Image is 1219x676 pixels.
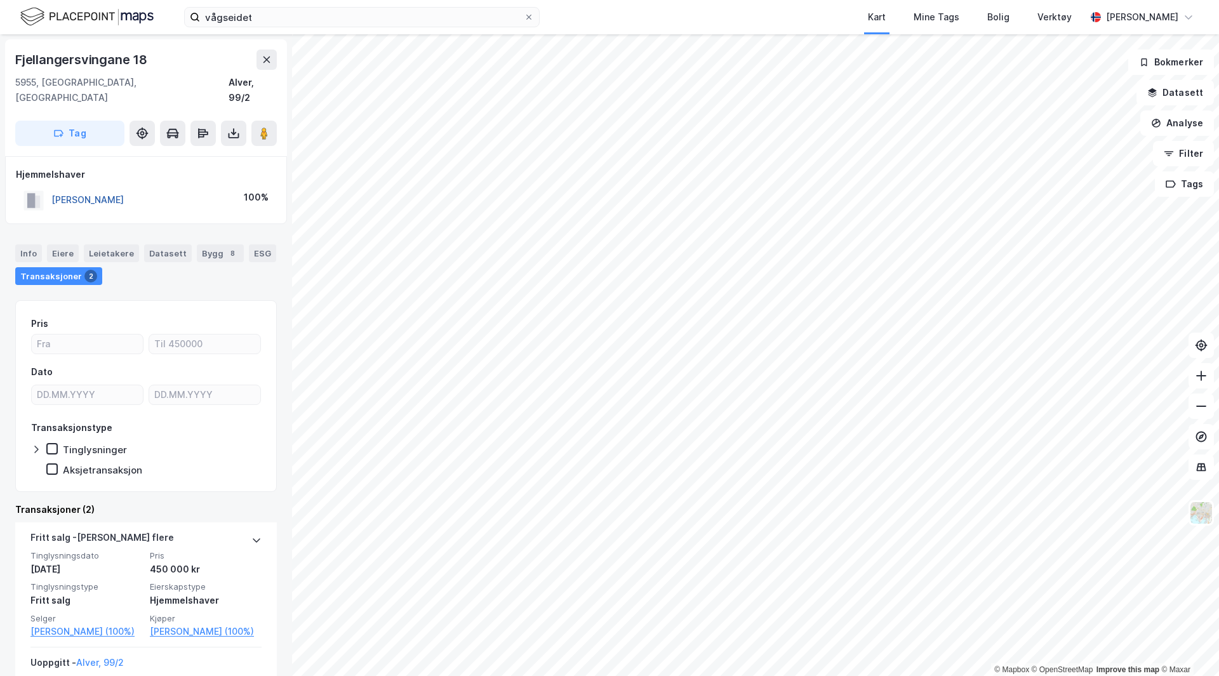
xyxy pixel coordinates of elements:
div: Uoppgitt - [30,655,124,675]
span: Tinglysningsdato [30,550,142,561]
div: Aksjetransaksjon [63,464,142,476]
div: Hjemmelshaver [16,167,276,182]
input: Søk på adresse, matrikkel, gårdeiere, leietakere eller personer [200,8,524,27]
span: Kjøper [150,613,262,624]
button: Bokmerker [1128,50,1214,75]
div: Fjellangersvingane 18 [15,50,150,70]
div: Bygg [197,244,244,262]
input: DD.MM.YYYY [149,385,260,404]
div: Dato [31,364,53,380]
div: Kontrollprogram for chat [1156,615,1219,676]
button: Tag [15,121,124,146]
div: 450 000 kr [150,562,262,577]
div: 5955, [GEOGRAPHIC_DATA], [GEOGRAPHIC_DATA] [15,75,229,105]
a: Mapbox [994,665,1029,674]
div: 8 [226,247,239,260]
button: Filter [1153,141,1214,166]
div: ESG [249,244,276,262]
div: 2 [84,270,97,282]
div: Hjemmelshaver [150,593,262,608]
img: Z [1189,501,1213,525]
a: Improve this map [1096,665,1159,674]
button: Tags [1155,171,1214,197]
span: Tinglysningstype [30,581,142,592]
span: Pris [150,550,262,561]
div: 100% [244,190,269,205]
div: Transaksjonstype [31,420,112,435]
input: Fra [32,335,143,354]
div: Leietakere [84,244,139,262]
div: Transaksjoner [15,267,102,285]
img: logo.f888ab2527a4732fd821a326f86c7f29.svg [20,6,154,28]
div: Verktøy [1037,10,1072,25]
button: Analyse [1140,110,1214,136]
div: [PERSON_NAME] [1106,10,1178,25]
button: Datasett [1136,80,1214,105]
a: [PERSON_NAME] (100%) [150,624,262,639]
div: Pris [31,316,48,331]
input: DD.MM.YYYY [32,385,143,404]
input: Til 450000 [149,335,260,354]
div: [DATE] [30,562,142,577]
div: Datasett [144,244,192,262]
div: Eiere [47,244,79,262]
div: Transaksjoner (2) [15,502,277,517]
div: Alver, 99/2 [229,75,277,105]
a: Alver, 99/2 [76,657,124,668]
div: Info [15,244,42,262]
div: Fritt salg [30,593,142,608]
div: Fritt salg - [PERSON_NAME] flere [30,530,174,550]
a: OpenStreetMap [1032,665,1093,674]
div: Tinglysninger [63,444,127,456]
div: Mine Tags [914,10,959,25]
div: Bolig [987,10,1009,25]
iframe: Chat Widget [1156,615,1219,676]
div: Kart [868,10,886,25]
span: Selger [30,613,142,624]
a: [PERSON_NAME] (100%) [30,624,142,639]
span: Eierskapstype [150,581,262,592]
